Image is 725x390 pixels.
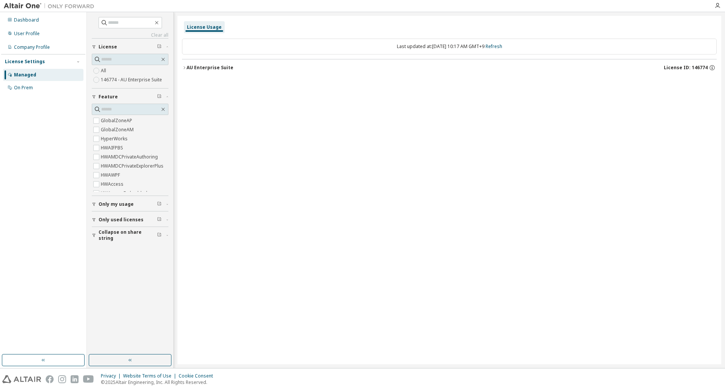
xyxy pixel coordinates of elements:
[14,72,36,78] div: Managed
[157,201,162,207] span: Clear filter
[83,375,94,383] img: youtube.svg
[71,375,79,383] img: linkedin.svg
[123,373,179,379] div: Website Terms of Use
[101,152,159,162] label: HWAMDCPrivateAuthoring
[101,171,122,180] label: HWAWPF
[157,44,162,50] span: Clear filter
[179,373,217,379] div: Cookie Consent
[486,43,502,50] a: Refresh
[101,162,165,171] label: HWAMDCPrivateExplorerPlus
[46,375,54,383] img: facebook.svg
[92,227,168,244] button: Collapse on share string
[14,17,39,23] div: Dashboard
[157,217,162,223] span: Clear filter
[101,134,129,143] label: HyperWorks
[182,39,717,54] div: Last updated at: [DATE] 10:17 AM GMT+9
[101,75,164,84] label: 146774 - AU Enterprise Suite
[99,94,118,100] span: Feature
[5,59,45,65] div: License Settings
[14,31,40,37] div: User Profile
[157,94,162,100] span: Clear filter
[101,125,135,134] label: GlobalZoneAM
[101,66,108,75] label: All
[99,229,157,241] span: Collapse on share string
[182,59,717,76] button: AU Enterprise SuiteLicense ID: 146774
[14,44,50,50] div: Company Profile
[101,373,123,379] div: Privacy
[187,65,233,71] div: AU Enterprise Suite
[101,189,149,198] label: HWAccessEmbedded
[157,232,162,238] span: Clear filter
[92,39,168,55] button: License
[4,2,98,10] img: Altair One
[187,24,222,30] div: License Usage
[92,211,168,228] button: Only used licenses
[99,44,117,50] span: License
[99,201,134,207] span: Only my usage
[2,375,41,383] img: altair_logo.svg
[101,116,134,125] label: GlobalZoneAP
[92,32,168,38] a: Clear all
[58,375,66,383] img: instagram.svg
[101,379,217,385] p: © 2025 Altair Engineering, Inc. All Rights Reserved.
[99,217,143,223] span: Only used licenses
[92,196,168,213] button: Only my usage
[664,65,708,71] span: License ID: 146774
[101,143,125,152] label: HWAIFPBS
[14,85,33,91] div: On Prem
[101,180,125,189] label: HWAccess
[92,89,168,105] button: Feature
